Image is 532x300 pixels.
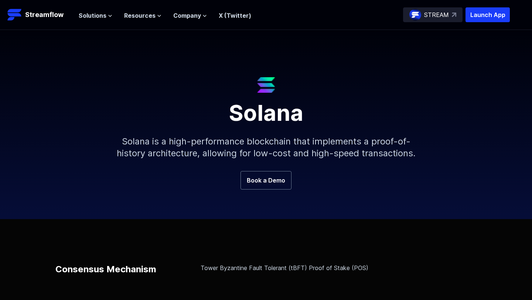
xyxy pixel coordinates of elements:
[124,11,156,20] span: Resources
[424,10,449,19] p: STREAM
[7,7,71,22] a: Streamflow
[173,11,207,20] button: Company
[452,13,456,17] img: top-right-arrow.svg
[173,11,201,20] span: Company
[55,263,156,275] p: Consensus Mechanism
[403,7,463,22] a: STREAM
[7,7,22,22] img: Streamflow Logo
[409,9,421,21] img: streamflow-logo-circle.png
[124,11,161,20] button: Resources
[241,171,291,190] a: Book a Demo
[465,7,510,22] button: Launch App
[201,263,477,272] p: Tower Byzantine Fault Tolerant (tBFT) Proof of Stake (POS)
[25,10,64,20] p: Streamflow
[107,124,425,171] p: Solana is a high-performance blockchain that implements a proof-of-history architecture, allowing...
[219,12,251,19] a: X (Twitter)
[89,93,443,124] h1: Solana
[507,275,525,293] iframe: Intercom live chat
[257,77,275,93] img: Solana
[79,11,106,20] span: Solutions
[79,11,112,20] button: Solutions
